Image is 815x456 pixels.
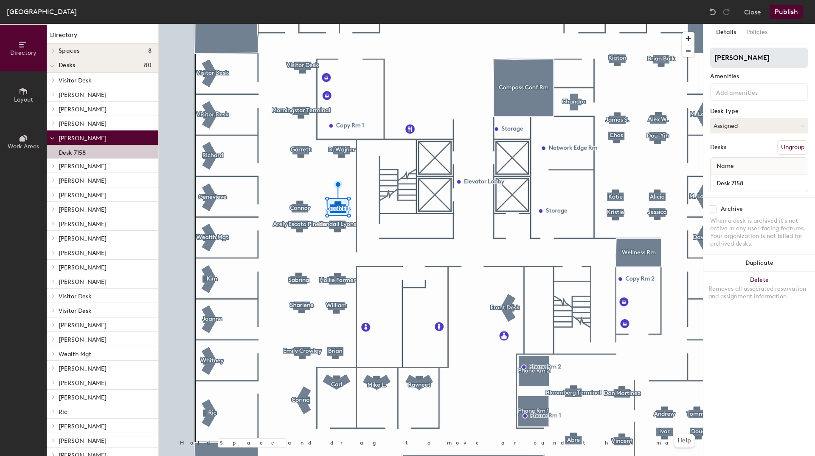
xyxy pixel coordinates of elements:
button: Assigned [710,118,808,133]
button: Details [711,24,741,41]
img: Undo [708,8,717,16]
button: Duplicate [703,255,815,272]
span: [PERSON_NAME] [59,437,107,445]
span: Spaces [59,48,80,54]
span: [PERSON_NAME] [59,394,107,401]
button: Publish [770,5,803,19]
button: Ungroup [777,140,808,155]
div: Desks [710,144,726,151]
div: Archive [721,206,743,212]
button: Close [744,5,761,19]
input: Unnamed desk [712,177,806,189]
span: Visitor Desk [59,77,92,84]
span: [PERSON_NAME] [59,135,107,142]
span: [PERSON_NAME] [59,264,107,271]
span: Directory [10,49,37,57]
span: [PERSON_NAME] [59,120,107,127]
span: [PERSON_NAME] [59,206,107,213]
span: [PERSON_NAME] [59,278,107,286]
span: [PERSON_NAME] [59,163,107,170]
span: [PERSON_NAME] [59,192,107,199]
span: Ric [59,408,67,416]
span: Layout [14,96,33,103]
div: Removes all associated reservation and assignment information [708,285,810,300]
button: Help [674,434,694,448]
span: Visitor Desk [59,293,92,300]
span: [PERSON_NAME] [59,221,107,228]
span: [PERSON_NAME] [59,106,107,113]
span: [PERSON_NAME] [59,177,107,184]
span: [PERSON_NAME] [59,423,107,430]
span: Wealth Mgt [59,351,91,358]
span: [PERSON_NAME] [59,322,107,329]
span: 80 [144,62,152,69]
button: Policies [741,24,773,41]
span: [PERSON_NAME] [59,365,107,372]
div: [GEOGRAPHIC_DATA] [7,6,77,17]
span: Work Areas [8,143,39,150]
span: [PERSON_NAME] [59,336,107,343]
span: Name [712,159,738,174]
button: DeleteRemoves all associated reservation and assignment information [703,272,815,309]
span: [PERSON_NAME] [59,380,107,387]
input: Add amenities [714,87,791,97]
div: Desk Type [710,108,808,115]
p: Desk 7158 [59,147,86,156]
span: [PERSON_NAME] [59,235,107,242]
span: 8 [148,48,152,54]
span: Desks [59,62,75,69]
div: Amenities [710,73,808,80]
span: Visitor Desk [59,307,92,314]
span: [PERSON_NAME] [59,249,107,257]
span: [PERSON_NAME] [59,91,107,99]
div: When a desk is archived it's not active in any user-facing features. Your organization is not bil... [710,217,808,248]
img: Redo [722,8,731,16]
h1: Directory [47,31,158,44]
